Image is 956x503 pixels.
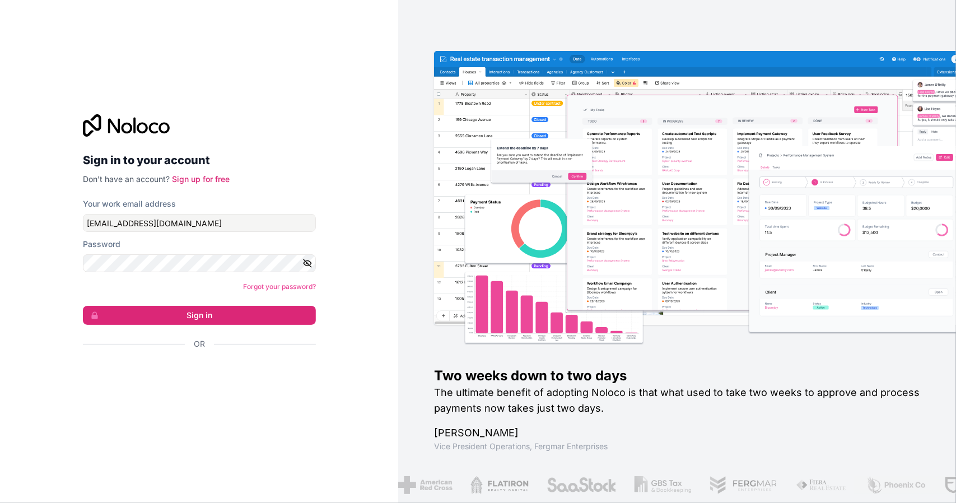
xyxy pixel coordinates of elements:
span: Or [194,338,205,350]
h1: Vice President Operations , Fergmar Enterprises [434,441,920,452]
label: Your work email address [83,198,176,209]
h1: Two weeks down to two days [434,367,920,385]
label: Password [83,239,120,250]
iframe: Botón Iniciar sesión con Google [77,362,313,386]
button: Sign in [83,306,316,325]
img: /assets/american-red-cross-BAupjrZR.png [397,476,451,494]
h1: [PERSON_NAME] [434,425,920,441]
img: /assets/phoenix-BREaitsQ.png [865,476,925,494]
img: /assets/flatiron-C8eUkumj.png [469,476,528,494]
img: /assets/fiera-fwj2N5v4.png [795,476,847,494]
img: /assets/fergmar-CudnrXN5.png [708,476,777,494]
input: Password [83,254,316,272]
a: Forgot your password? [243,282,316,291]
img: /assets/gbstax-C-GtDUiK.png [633,476,691,494]
h2: The ultimate benefit of adopting Noloco is that what used to take two weeks to approve and proces... [434,385,920,416]
a: Sign up for free [172,174,230,184]
img: /assets/saastock-C6Zbiodz.png [545,476,616,494]
h2: Sign in to your account [83,150,316,170]
input: Email address [83,214,316,232]
span: Don't have an account? [83,174,170,184]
